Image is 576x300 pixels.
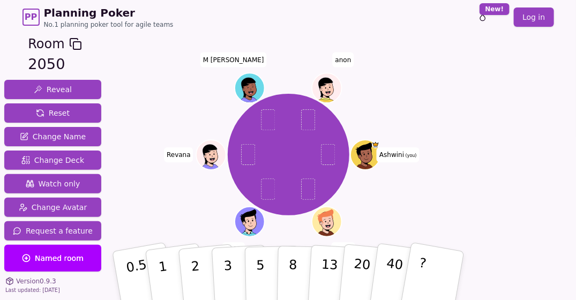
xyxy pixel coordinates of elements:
span: Click to change your name [222,242,245,257]
span: Change Avatar [19,202,87,213]
button: Click to change your avatar [351,141,379,169]
button: Named room [4,245,101,272]
span: Reveal [34,84,72,95]
button: Request a feature [4,221,101,241]
span: Click to change your name [200,52,267,67]
button: Change Avatar [4,198,101,217]
button: Watch only [4,174,101,193]
span: Watch only [26,178,80,189]
span: Click to change your name [331,242,355,257]
span: Named room [22,253,84,264]
div: 2050 [28,54,81,76]
button: New! [473,7,492,27]
span: Last updated: [DATE] [5,287,60,293]
span: No.1 planning poker tool for agile teams [44,20,174,29]
span: Request a feature [13,226,93,236]
span: Room [28,34,64,54]
a: Log in [514,7,553,27]
span: Click to change your name [333,52,354,67]
span: Ashwini is the host [372,141,379,148]
span: PP [25,11,37,24]
button: Reset [4,103,101,123]
span: Version 0.9.3 [16,277,56,286]
span: (you) [404,153,417,158]
span: Change Deck [21,155,84,166]
button: Version0.9.3 [5,277,56,286]
a: PPPlanning PokerNo.1 planning poker tool for agile teams [23,5,174,29]
span: Reset [36,108,70,118]
button: Change Deck [4,151,101,170]
span: Change Name [20,131,86,142]
div: New! [480,3,510,15]
span: Click to change your name [164,147,193,162]
span: Planning Poker [44,5,174,20]
button: Reveal [4,80,101,99]
button: Change Name [4,127,101,146]
span: Click to change your name [377,147,420,162]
